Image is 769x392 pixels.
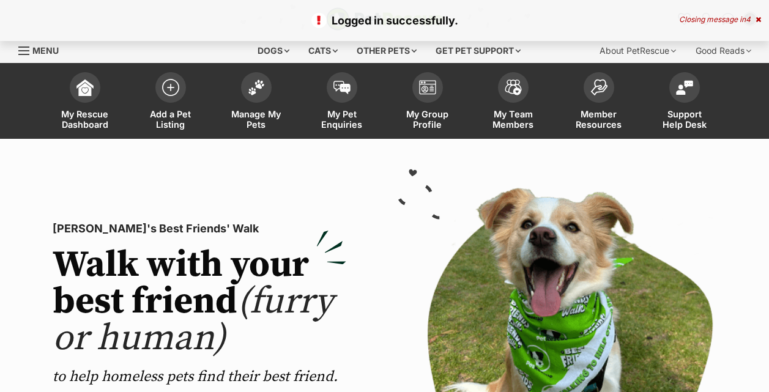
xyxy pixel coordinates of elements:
[427,39,529,63] div: Get pet support
[419,80,436,95] img: group-profile-icon-3fa3cf56718a62981997c0bc7e787c4b2cf8bcc04b72c1350f741eb67cf2f40e.svg
[687,39,760,63] div: Good Reads
[657,109,712,130] span: Support Help Desk
[400,109,455,130] span: My Group Profile
[162,79,179,96] img: add-pet-listing-icon-0afa8454b4691262ce3f59096e99ab1cd57d4a30225e0717b998d2c9b9846f56.svg
[676,80,693,95] img: help-desk-icon-fdf02630f3aa405de69fd3d07c3f3aa587a6932b1a1747fa1d2bba05be0121f9.svg
[486,109,541,130] span: My Team Members
[299,66,385,139] a: My Pet Enquiries
[42,66,128,139] a: My Rescue Dashboard
[53,247,346,357] h2: Walk with your best friend
[32,45,59,56] span: Menu
[53,220,346,237] p: [PERSON_NAME]'s Best Friends' Walk
[229,109,284,130] span: Manage My Pets
[18,39,67,61] a: Menu
[249,39,298,63] div: Dogs
[214,66,299,139] a: Manage My Pets
[76,79,94,96] img: dashboard-icon-eb2f2d2d3e046f16d808141f083e7271f6b2e854fb5c12c21221c1fb7104beca.svg
[591,39,685,63] div: About PetRescue
[53,367,346,386] p: to help homeless pets find their best friend.
[590,79,607,95] img: member-resources-icon-8e73f808a243e03378d46382f2149f9095a855e16c252ad45f914b54edf8863c.svg
[58,109,113,130] span: My Rescue Dashboard
[143,109,198,130] span: Add a Pet Listing
[385,66,470,139] a: My Group Profile
[505,80,522,95] img: team-members-icon-5396bd8760b3fe7c0b43da4ab00e1e3bb1a5d9ba89233759b79545d2d3fc5d0d.svg
[53,279,333,361] span: (furry or human)
[556,66,642,139] a: Member Resources
[248,80,265,95] img: manage-my-pets-icon-02211641906a0b7f246fdf0571729dbe1e7629f14944591b6c1af311fb30b64b.svg
[128,66,214,139] a: Add a Pet Listing
[642,66,727,139] a: Support Help Desk
[314,109,370,130] span: My Pet Enquiries
[300,39,346,63] div: Cats
[571,109,626,130] span: Member Resources
[348,39,425,63] div: Other pets
[470,66,556,139] a: My Team Members
[333,81,351,94] img: pet-enquiries-icon-7e3ad2cf08bfb03b45e93fb7055b45f3efa6380592205ae92323e6603595dc1f.svg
